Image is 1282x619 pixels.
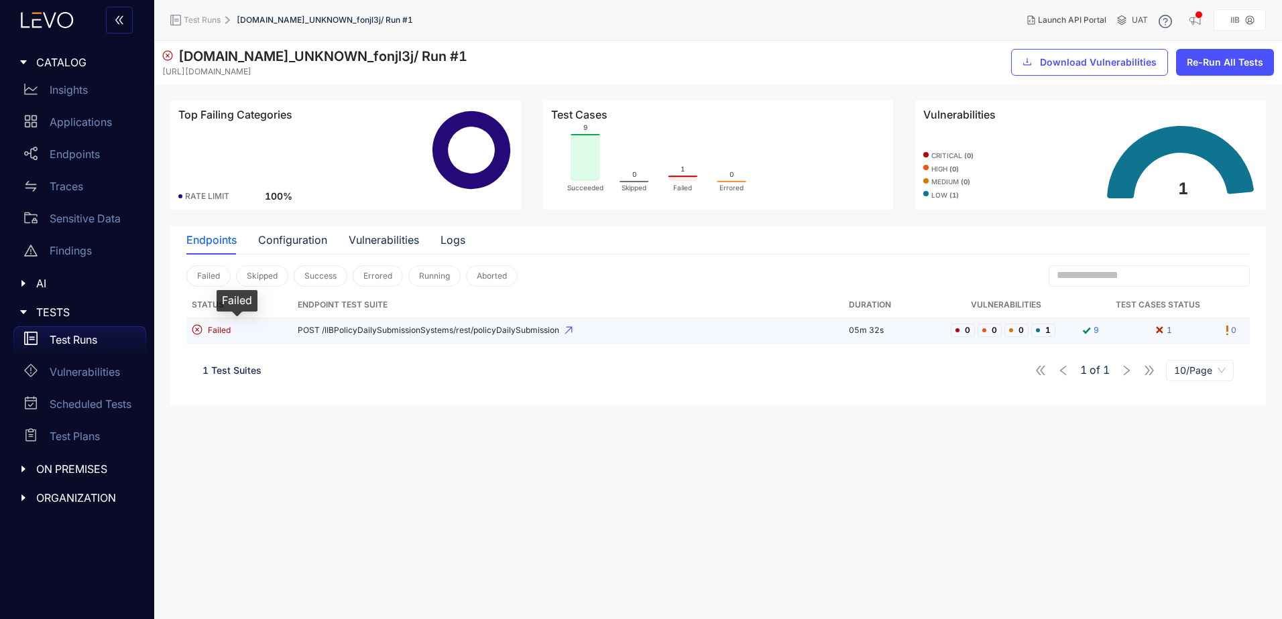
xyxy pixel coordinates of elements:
[951,324,975,337] span: 0
[50,398,131,410] p: Scheduled Tests
[1153,324,1172,338] a: 1
[441,234,465,246] div: Logs
[247,271,278,281] span: Skipped
[186,234,237,246] div: Endpoints
[50,245,92,257] p: Findings
[13,423,146,455] a: Test Plans
[208,326,231,335] span: Failed
[237,15,413,25] span: [DOMAIN_NAME]_UNKNOWN_fonjl3j / Run # 1
[19,307,28,317] span: caret-right
[1031,324,1055,337] span: 1
[931,152,974,160] span: critical
[8,484,146,512] div: ORGANIZATION
[1176,49,1274,76] button: Re-Run All Tests
[1132,15,1148,25] span: UAT
[681,165,685,173] tspan: 1
[843,318,945,344] td: 05m 32s
[50,84,88,96] p: Insights
[1066,292,1250,318] th: Test Cases Status
[50,366,120,378] p: Vulnerabilities
[1226,324,1236,338] a: 0
[236,265,288,287] button: Skipped
[50,212,121,224] p: Sensitive Data
[294,265,347,287] button: Success
[1080,364,1110,376] span: of
[19,58,28,67] span: caret-right
[8,48,146,76] div: CATALOG
[931,192,959,200] span: low
[353,265,403,287] button: Errored
[19,464,28,474] span: caret-right
[931,178,970,186] span: medium
[632,170,636,178] tspan: 0
[292,292,843,318] th: Endpoint Test Suite
[36,56,135,68] span: CATALOG
[304,271,337,281] span: Success
[949,165,959,173] b: ( 0 )
[945,292,1066,318] th: Vulnerabilities
[50,180,83,192] p: Traces
[178,109,292,121] span: Top Failing Categories
[622,184,646,192] tspan: Skipped
[978,324,1002,337] span: 0
[24,180,38,193] span: swap
[419,271,450,281] span: Running
[1038,15,1106,25] span: Launch API Portal
[178,48,467,64] span: [DOMAIN_NAME]_UNKNOWN_fonjl3j / Run # 1
[961,178,970,186] b: ( 0 )
[1080,324,1099,338] a: 9
[8,269,146,297] div: AI
[1040,57,1157,68] span: Download Vulnerabilities
[13,76,146,109] a: Insights
[567,184,603,192] tspan: Succeeded
[1103,364,1110,376] span: 1
[19,279,28,288] span: caret-right
[50,148,100,160] p: Endpoints
[36,463,135,475] span: ON PREMISES
[184,15,221,25] span: Test Runs
[13,173,146,205] a: Traces
[843,292,945,318] th: Duration
[477,271,507,281] span: Aborted
[551,109,886,121] div: Test Cases
[964,151,974,159] b: ( 0 )
[298,326,838,335] span: POST /IIBPolicyDailySubmissionSystems/rest/policyDailySubmission
[1187,57,1263,68] span: Re-Run All Tests
[1023,57,1032,68] span: download
[8,455,146,483] div: ON PREMISES
[1004,324,1029,337] span: 0
[1174,360,1226,381] span: 10/Page
[24,244,38,257] span: warning
[719,184,744,192] tspan: Errored
[258,234,327,246] div: Configuration
[36,306,135,318] span: TESTS
[673,184,692,192] tspan: Failed
[923,109,996,121] span: Vulnerabilities
[466,265,518,287] button: Aborted
[19,493,28,502] span: caret-right
[13,237,146,269] a: Findings
[13,109,146,141] a: Applications
[949,191,959,199] b: ( 1 )
[13,358,146,391] a: Vulnerabilities
[106,7,133,33] button: double-left
[349,234,419,246] div: Vulnerabilities
[931,165,959,174] span: high
[1016,9,1117,31] button: Launch API Portal
[1230,15,1240,25] p: IIB
[217,290,257,312] div: Failed
[1011,49,1168,76] button: downloadDownload Vulnerabilities
[13,326,146,358] a: Test Runs
[363,271,392,281] span: Errored
[186,265,231,287] button: Failed
[13,141,146,173] a: Endpoints
[1178,179,1189,198] text: 1
[730,170,734,178] tspan: 0
[197,271,220,281] span: Failed
[114,15,125,27] span: double-left
[13,391,146,423] a: Scheduled Tests
[202,364,261,376] span: 1 Test Suites
[36,277,135,289] span: AI
[50,334,97,346] p: Test Runs
[50,116,112,128] p: Applications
